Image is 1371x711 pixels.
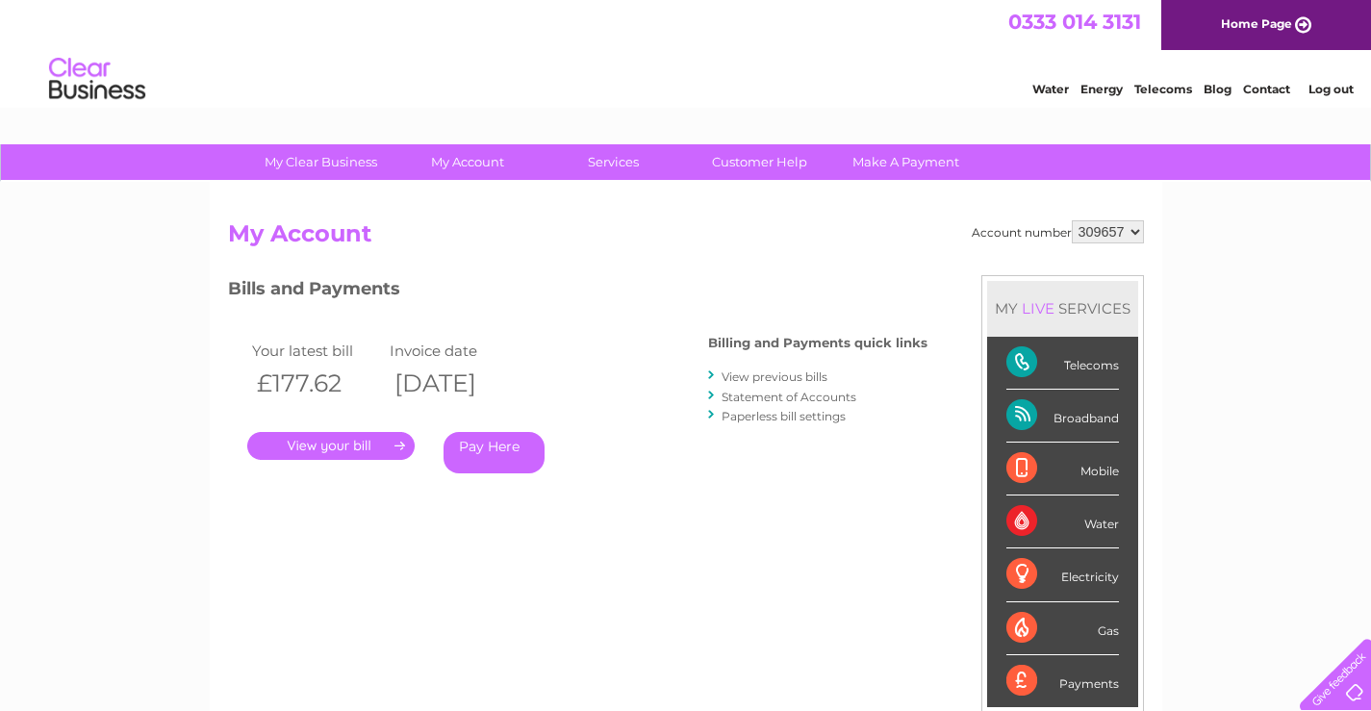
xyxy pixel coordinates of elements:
div: Account number [972,220,1144,243]
a: Services [534,144,693,180]
h2: My Account [228,220,1144,257]
a: Log out [1308,82,1354,96]
a: Make A Payment [826,144,985,180]
div: MY SERVICES [987,281,1138,336]
h3: Bills and Payments [228,275,927,309]
div: Electricity [1006,548,1119,601]
div: Clear Business is a trading name of Verastar Limited (registered in [GEOGRAPHIC_DATA] No. 3667643... [232,11,1141,93]
div: Mobile [1006,443,1119,495]
div: Telecoms [1006,337,1119,390]
a: Energy [1080,82,1123,96]
a: 0333 014 3131 [1008,10,1141,34]
a: View previous bills [722,369,827,384]
div: Broadband [1006,390,1119,443]
img: logo.png [48,50,146,109]
a: Paperless bill settings [722,409,846,423]
a: My Clear Business [241,144,400,180]
a: Statement of Accounts [722,390,856,404]
th: [DATE] [385,364,523,403]
a: Telecoms [1134,82,1192,96]
td: Invoice date [385,338,523,364]
a: Customer Help [680,144,839,180]
div: Gas [1006,602,1119,655]
a: . [247,432,415,460]
div: Payments [1006,655,1119,707]
a: Pay Here [444,432,545,473]
a: My Account [388,144,546,180]
a: Water [1032,82,1069,96]
div: LIVE [1018,299,1058,317]
th: £177.62 [247,364,386,403]
div: Water [1006,495,1119,548]
h4: Billing and Payments quick links [708,336,927,350]
td: Your latest bill [247,338,386,364]
a: Blog [1204,82,1231,96]
a: Contact [1243,82,1290,96]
